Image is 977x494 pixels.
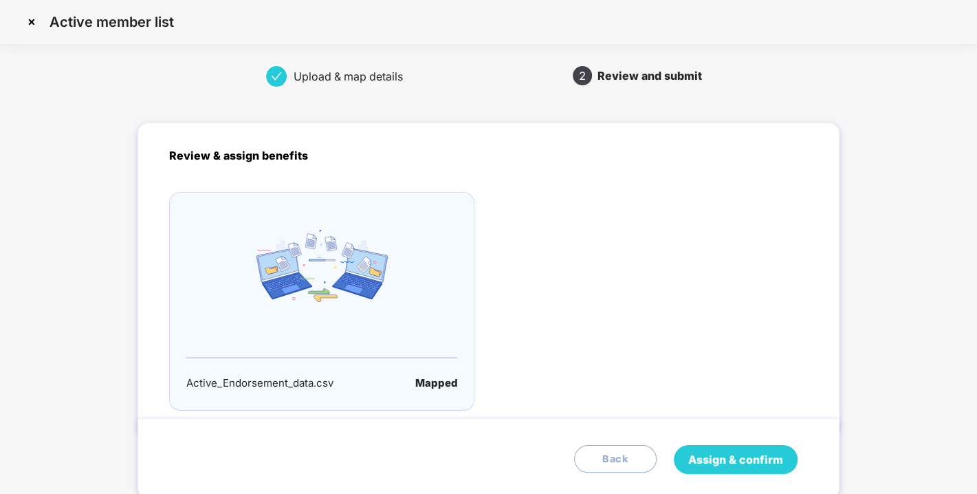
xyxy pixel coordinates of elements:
p: Review & assign benefits [169,147,808,164]
div: Review and submit [597,65,702,87]
p: Active member list [50,14,174,30]
div: Upload & map details [294,65,414,87]
div: Mapped [415,375,457,391]
span: Back [602,451,628,467]
button: Assign & confirm [674,445,798,474]
img: svg+xml;base64,PHN2ZyBpZD0iQ3Jvc3MtMzJ4MzIiIHhtbG5zPSJodHRwOi8vd3d3LnczLm9yZy8yMDAwL3N2ZyIgd2lkdG... [21,11,43,33]
img: email_icon [256,230,388,302]
button: Back [574,445,657,473]
span: Assign & confirm [688,451,783,469]
div: Active_Endorsement_data.csv [186,375,333,391]
span: 2 [579,70,586,81]
span: check [271,71,282,82]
